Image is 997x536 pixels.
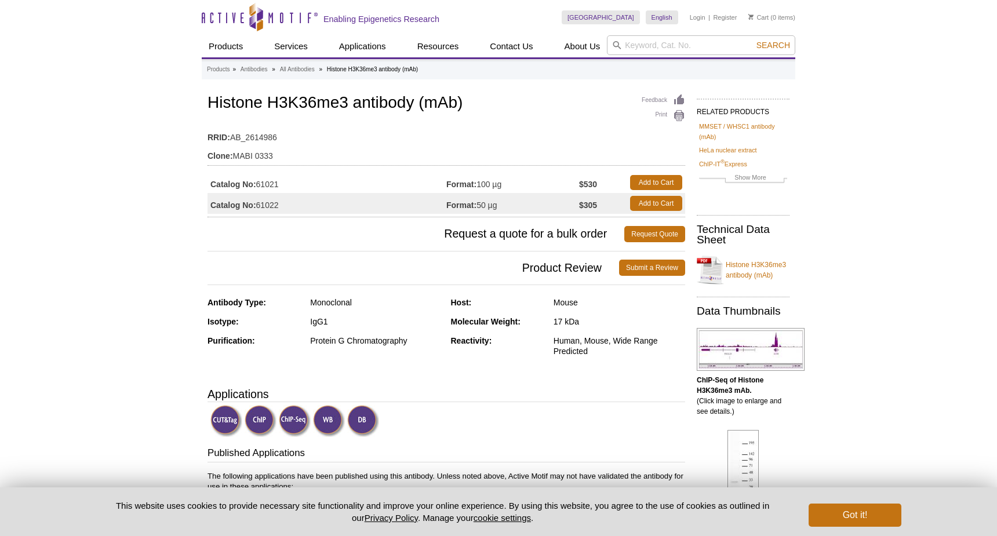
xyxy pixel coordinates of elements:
[451,336,492,345] strong: Reactivity:
[699,121,787,142] a: MMSET / WHSC1 antibody (mAb)
[630,175,682,190] a: Add to Cart
[208,385,685,403] h3: Applications
[210,179,256,189] strong: Catalog No:
[208,125,685,144] td: AB_2614986
[699,172,787,185] a: Show More
[208,317,239,326] strong: Isotype:
[332,35,393,57] a: Applications
[210,405,242,437] img: CUT&Tag Validated
[619,260,685,276] a: Submit a Review
[697,328,805,371] img: Histone H3K36me3 antibody (mAb) tested by ChIP-Seq.
[313,405,345,437] img: Western Blot Validated
[483,35,540,57] a: Contact Us
[554,297,685,308] div: Mouse
[279,405,311,437] img: ChIP-Seq Validated
[202,35,250,57] a: Products
[208,94,685,114] h1: Histone H3K36me3 antibody (mAb)
[451,317,521,326] strong: Molecular Weight:
[210,200,256,210] strong: Catalog No:
[642,110,685,122] a: Print
[624,226,685,242] a: Request Quote
[446,172,579,193] td: 100 µg
[207,64,230,75] a: Products
[756,41,790,50] span: Search
[579,179,597,189] strong: $530
[727,430,759,520] img: Histone H3K36me3 antibody (mAb) tested by Western blot.
[607,35,795,55] input: Keyword, Cat. No.
[446,200,476,210] strong: Format:
[721,159,725,165] sup: ®
[208,298,266,307] strong: Antibody Type:
[697,306,789,316] h2: Data Thumbnails
[232,66,236,72] li: »
[474,513,531,523] button: cookie settings
[208,172,446,193] td: 61021
[579,200,597,210] strong: $305
[554,336,685,356] div: Human, Mouse, Wide Range Predicted
[708,10,710,24] li: |
[365,513,418,523] a: Privacy Policy
[319,66,322,72] li: »
[646,10,678,24] a: English
[697,375,789,417] p: (Click image to enlarge and see details.)
[697,224,789,245] h2: Technical Data Sheet
[208,226,624,242] span: Request a quote for a bulk order
[809,504,901,527] button: Got it!
[554,316,685,327] div: 17 kDa
[748,13,769,21] a: Cart
[748,14,754,20] img: Your Cart
[699,159,747,169] a: ChIP-IT®Express
[208,132,230,143] strong: RRID:
[451,298,472,307] strong: Host:
[697,376,763,395] b: ChIP-Seq of Histone H3K36me3 mAb.
[280,64,315,75] a: All Antibodies
[267,35,315,57] a: Services
[410,35,466,57] a: Resources
[642,94,685,107] a: Feedback
[208,446,685,462] h3: Published Applications
[713,13,737,21] a: Register
[347,405,379,437] img: Dot Blot Validated
[310,297,442,308] div: Monoclonal
[562,10,640,24] a: [GEOGRAPHIC_DATA]
[748,10,795,24] li: (0 items)
[558,35,607,57] a: About Us
[323,14,439,24] h2: Enabling Epigenetics Research
[446,179,476,189] strong: Format:
[697,253,789,287] a: Histone H3K36me3 antibody (mAb)
[630,196,682,211] a: Add to Cart
[699,145,757,155] a: HeLa nuclear extract
[208,144,685,162] td: MABI 0333
[310,336,442,346] div: Protein G Chromatography
[697,99,789,119] h2: RELATED PRODUCTS
[245,405,276,437] img: ChIP Validated
[310,316,442,327] div: IgG1
[690,13,705,21] a: Login
[272,66,275,72] li: »
[753,40,794,50] button: Search
[208,260,619,276] span: Product Review
[208,336,255,345] strong: Purification:
[327,66,418,72] li: Histone H3K36me3 antibody (mAb)
[208,151,233,161] strong: Clone:
[241,64,268,75] a: Antibodies
[208,193,446,214] td: 61022
[446,193,579,214] td: 50 µg
[96,499,789,524] p: This website uses cookies to provide necessary site functionality and improve your online experie...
